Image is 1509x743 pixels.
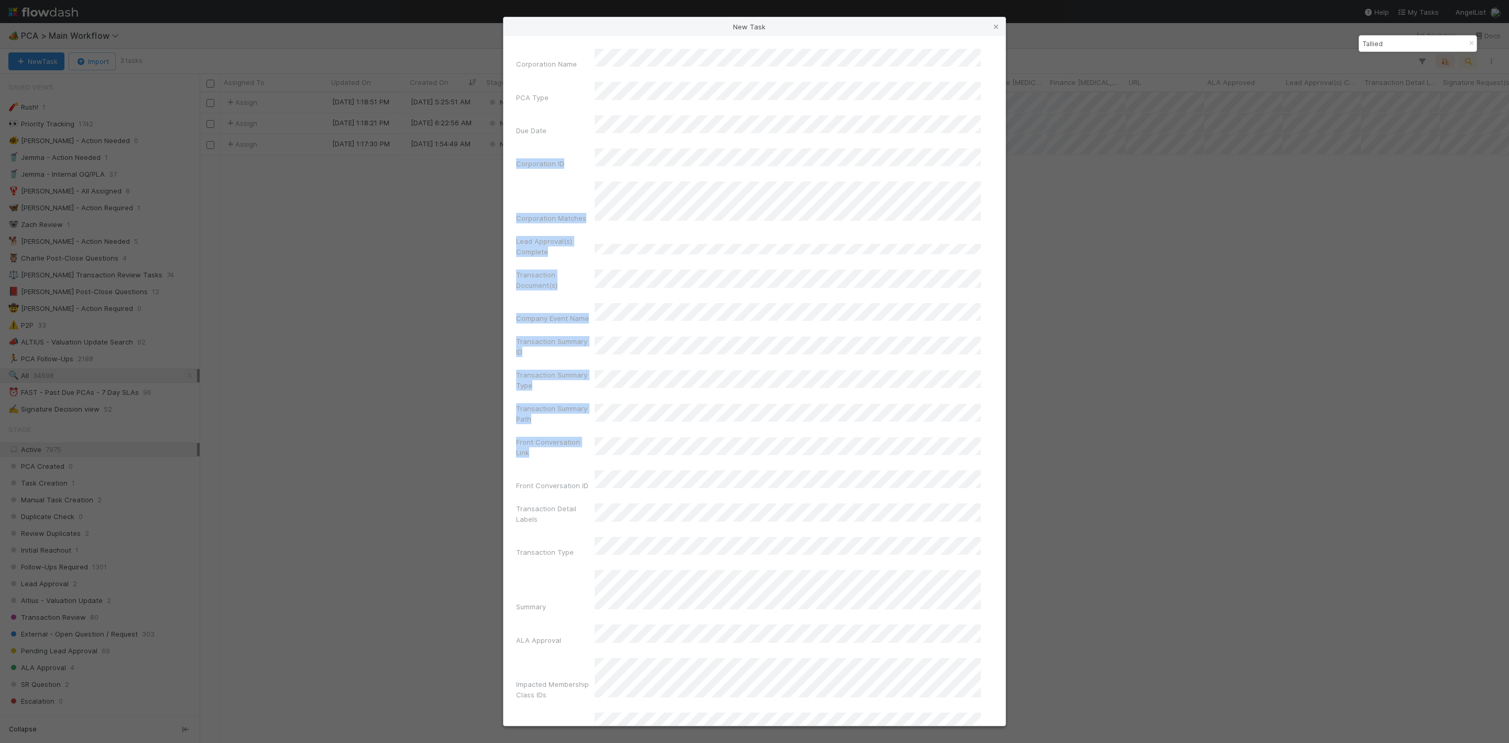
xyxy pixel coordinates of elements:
label: Summary [516,601,546,612]
label: Transaction Summary Type [516,370,595,391]
label: Lead Approval(s) Complete [516,236,595,257]
label: Transaction Type [516,547,574,557]
label: Transaction Summary Path [516,403,595,424]
label: Front Conversation ID [516,480,588,491]
label: Front Conversation Link [516,437,595,458]
div: New Task [504,17,1005,36]
input: Search... [1361,37,1466,50]
label: Corporation ID [516,158,564,169]
label: Corporation Matches [516,213,586,223]
label: Corporation Name [516,59,577,69]
label: ALA Approval [516,635,561,645]
label: Transaction Summary ID [516,336,595,357]
label: Due Date [516,125,546,136]
label: Transaction Document(s) [516,270,595,290]
label: Company Event Name [516,313,589,324]
label: PCA Type [516,92,549,103]
label: Impacted Membership Class IDs [516,679,595,700]
label: Transaction Detail Labels [516,503,595,524]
